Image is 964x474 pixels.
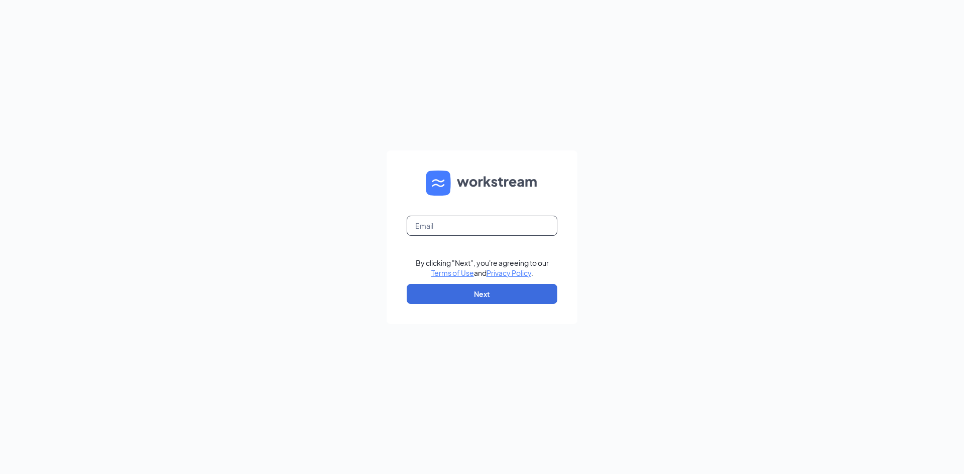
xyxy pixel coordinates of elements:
[407,216,557,236] input: Email
[407,284,557,304] button: Next
[487,268,531,277] a: Privacy Policy
[426,171,538,196] img: WS logo and Workstream text
[416,258,549,278] div: By clicking "Next", you're agreeing to our and .
[431,268,474,277] a: Terms of Use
